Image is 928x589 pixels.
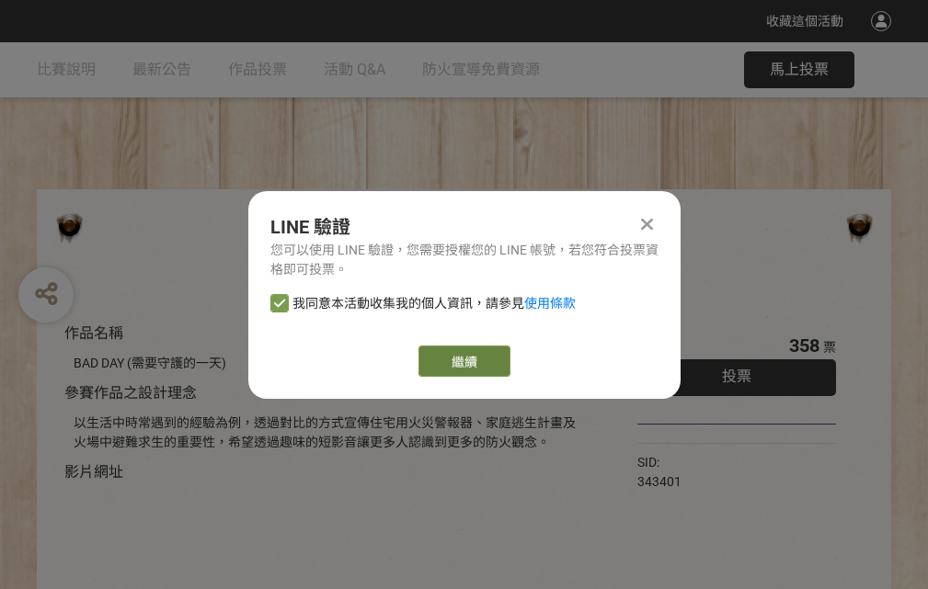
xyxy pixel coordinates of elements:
span: 作品投票 [228,61,287,78]
a: 活動 Q&A [324,42,385,97]
div: BAD DAY (需要守護的一天) [74,354,582,373]
a: 使用條款 [524,296,576,311]
span: 投票 [722,368,751,385]
a: 比賽說明 [37,42,96,97]
span: 358 [789,334,819,357]
a: 最新公告 [132,42,191,97]
a: 防火宣導免費資源 [422,42,540,97]
span: SID: 343401 [637,455,682,489]
span: 防火宣導免費資源 [422,61,540,78]
span: 活動 Q&A [324,61,385,78]
span: 比賽說明 [37,61,96,78]
a: 繼續 [418,345,510,377]
span: 作品名稱 [64,324,123,342]
iframe: Facebook Share [686,453,778,471]
span: 影片網址 [64,463,123,481]
a: 作品投票 [228,42,287,97]
span: 我同意本活動收集我的個人資訊，請參見 [292,294,576,313]
span: 最新公告 [132,61,191,78]
span: 參賽作品之設計理念 [64,384,197,402]
div: LINE 驗證 [270,213,659,241]
span: 票 [823,340,836,355]
button: 馬上投票 [744,51,854,88]
div: 以生活中時常遇到的經驗為例，透過對比的方式宣傳住宅用火災警報器、家庭逃生計畫及火場中避難求生的重要性，希望透過趣味的短影音讓更多人認識到更多的防火觀念。 [74,413,582,452]
div: 您可以使用 LINE 驗證，您需要授權您的 LINE 帳號，若您符合投票資格即可投票。 [270,241,659,279]
span: 馬上投票 [770,61,829,78]
span: 收藏這個活動 [766,14,843,28]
